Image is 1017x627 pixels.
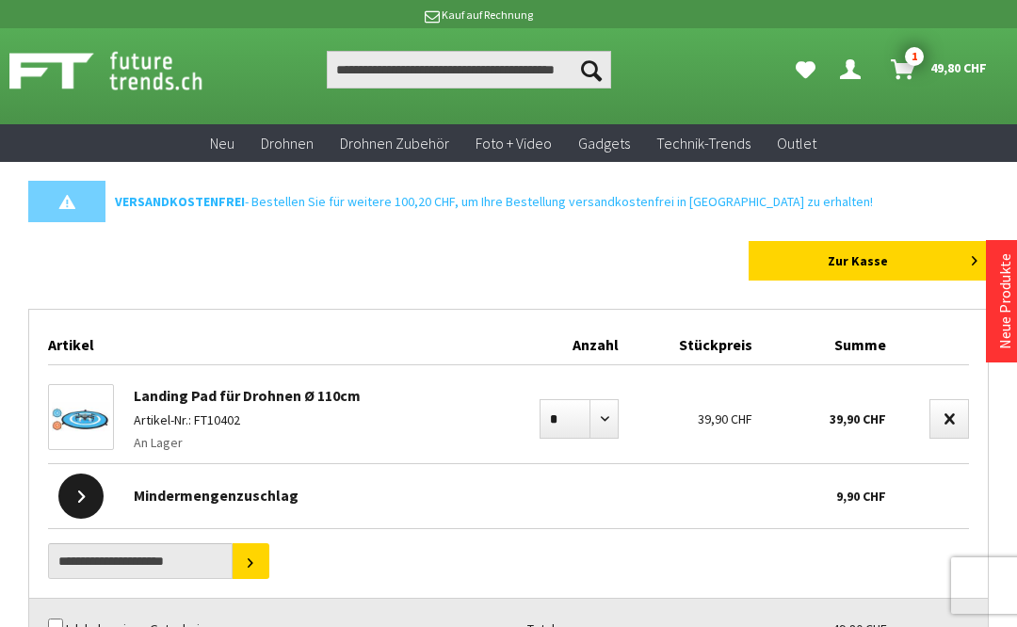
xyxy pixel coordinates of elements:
[905,47,924,66] span: 1
[462,124,565,163] a: Foto + Video
[49,399,113,436] img: Landing Pad für Drohnen Ø 110cm
[210,134,234,153] span: Neu
[197,124,248,163] a: Neu
[930,53,987,83] span: 49,80 CHF
[105,181,989,222] div: - Bestellen Sie für weitere 100,20 CHF, um Ihre Bestellung versandkostenfrei in [GEOGRAPHIC_DATA]...
[764,124,830,163] a: Outlet
[762,464,896,517] div: 9,90 CHF
[762,375,896,448] div: 39,90 CHF
[261,134,314,153] span: Drohnen
[995,253,1014,349] a: Neue Produkte
[578,134,630,153] span: Gadgets
[565,124,643,163] a: Gadgets
[248,124,327,163] a: Drohnen
[628,329,762,364] div: Stückpreis
[762,329,896,364] div: Summe
[134,409,517,431] p: Artikel-Nr.: FT10402
[134,431,183,454] span: An Lager
[115,193,245,210] strong: VERSANDKOSTENFREI
[134,486,299,505] span: Mindermengenzuschlag
[134,386,361,405] a: Landing Pad für Drohnen Ø 110cm
[9,47,244,94] img: Shop Futuretrends - zur Startseite wechseln
[48,329,527,364] div: Artikel
[749,241,989,281] a: Zur Kasse
[327,51,611,88] input: Produkt, Marke, Kategorie, EAN, Artikelnummer…
[476,134,552,153] span: Foto + Video
[832,51,876,88] a: Dein Konto
[786,51,825,88] a: Meine Favoriten
[628,375,762,448] div: 39,90 CHF
[883,51,996,88] a: Warenkorb
[340,134,449,153] span: Drohnen Zubehör
[327,124,462,163] a: Drohnen Zubehör
[656,134,751,153] span: Technik-Trends
[572,51,611,88] button: Suchen
[643,124,764,163] a: Technik-Trends
[777,134,816,153] span: Outlet
[527,329,629,364] div: Anzahl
